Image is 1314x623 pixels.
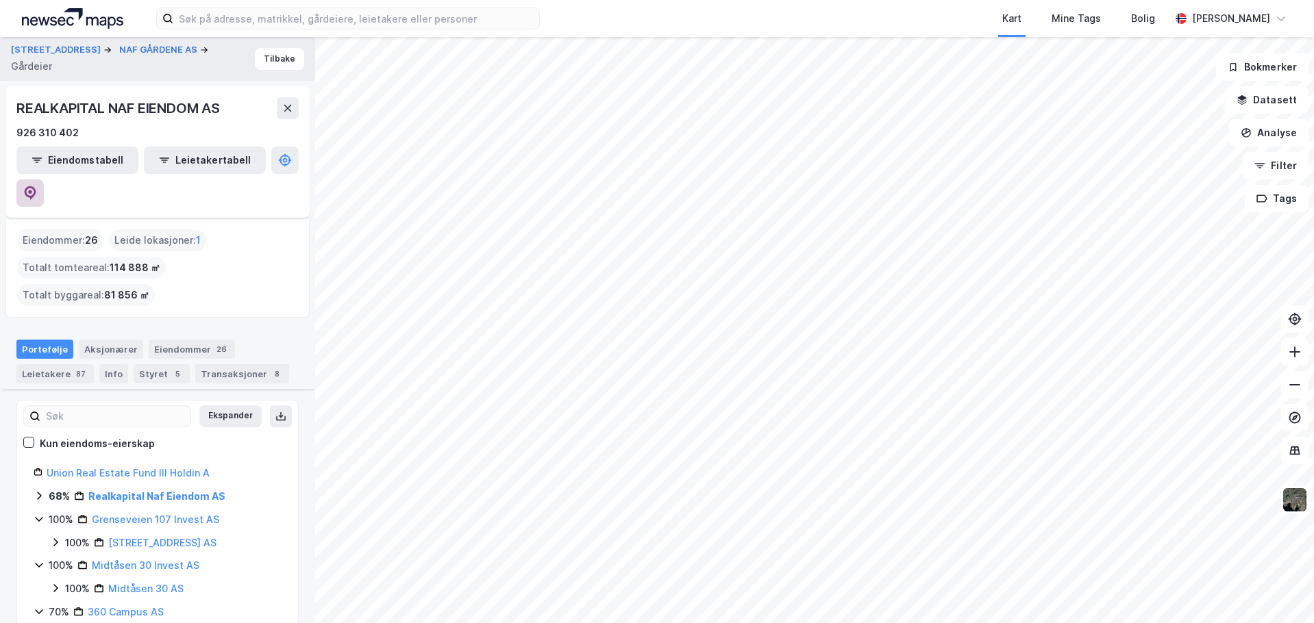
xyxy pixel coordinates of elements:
button: Tilbake [255,48,304,70]
a: Midtåsen 30 AS [108,583,184,594]
div: [PERSON_NAME] [1192,10,1270,27]
iframe: Chat Widget [1245,557,1314,623]
div: Bolig [1131,10,1155,27]
button: Datasett [1225,86,1309,114]
div: 100% [49,511,73,528]
div: 100% [49,557,73,574]
div: 100% [65,535,90,551]
div: Leietakere [16,364,94,383]
span: 1 [196,232,201,249]
div: Styret [134,364,190,383]
div: Transaksjoner [195,364,289,383]
div: Totalt tomteareal : [17,257,166,279]
div: Info [99,364,128,383]
input: Søk på adresse, matrikkel, gårdeiere, leietakere eller personer [173,8,539,29]
div: 70% [49,604,69,620]
div: Totalt byggareal : [17,284,155,306]
img: logo.a4113a55bc3d86da70a041830d287a7e.svg [22,8,123,29]
a: Midtåsen 30 Invest AS [92,559,199,571]
button: Analyse [1229,119,1309,147]
div: 68% [49,488,70,505]
a: Realkapital Naf Eiendom AS [88,490,225,502]
div: 87 [73,367,88,381]
span: 114 888 ㎡ [110,259,160,276]
div: Eiendommer [149,340,235,359]
a: Grenseveien 107 Invest AS [92,513,219,525]
div: Leide lokasjoner : [109,229,206,251]
div: 100% [65,581,90,597]
div: 8 [270,367,284,381]
div: Kart [1002,10,1021,27]
button: Bokmerker [1216,53,1309,81]
a: [STREET_ADDRESS] AS [108,537,216,548]
div: Portefølje [16,340,73,359]
button: Tags [1245,185,1309,212]
img: 9k= [1282,487,1308,513]
a: Union Real Estate Fund III Holdin A [47,467,210,479]
div: REALKAPITAL NAF EIENDOM AS [16,97,223,119]
input: Søk [40,406,190,427]
button: Leietakertabell [144,147,266,174]
button: [STREET_ADDRESS] [11,43,103,57]
span: 26 [85,232,98,249]
div: Aksjonærer [79,340,143,359]
button: Ekspander [199,405,262,427]
button: Filter [1243,152,1309,179]
div: Mine Tags [1052,10,1101,27]
a: 360 Campus AS [88,606,164,618]
div: 5 [171,367,184,381]
span: 81 856 ㎡ [104,287,149,303]
div: 26 [214,342,230,356]
div: 926 310 402 [16,125,79,141]
div: Gårdeier [11,58,52,75]
div: Kun eiendoms-eierskap [40,435,155,452]
div: Eiendommer : [17,229,103,251]
button: NAF GÅRDENE AS [119,43,200,57]
button: Eiendomstabell [16,147,138,174]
